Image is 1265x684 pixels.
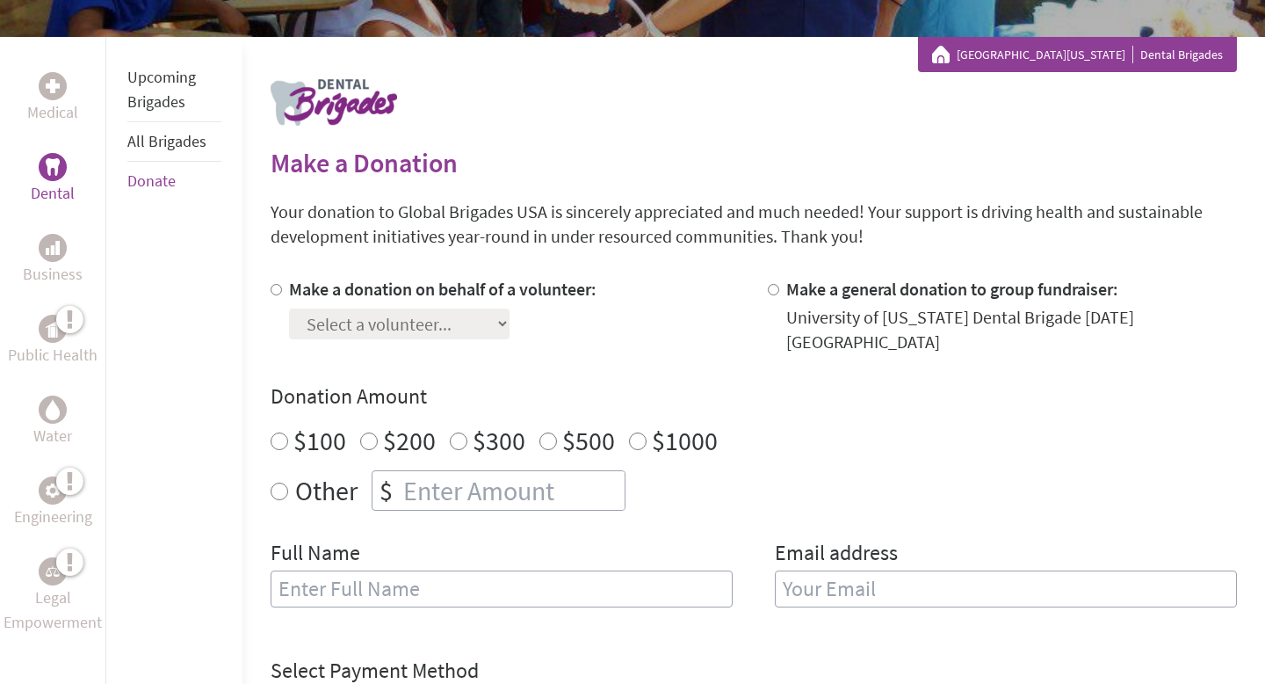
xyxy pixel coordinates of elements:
[46,79,60,93] img: Medical
[46,158,60,175] img: Dental
[271,382,1237,411] h4: Donation Amount
[39,396,67,424] div: Water
[775,539,898,571] label: Email address
[271,200,1237,249] p: Your donation to Global Brigades USA is sincerely appreciated and much needed! Your support is dr...
[33,396,72,448] a: WaterWater
[372,471,400,510] div: $
[295,470,358,511] label: Other
[271,539,360,571] label: Full Name
[39,477,67,505] div: Engineering
[8,343,98,367] p: Public Health
[786,278,1118,300] label: Make a general donation to group fundraiser:
[932,46,1223,63] div: Dental Brigades
[33,424,72,448] p: Water
[271,79,397,126] img: logo-dental.png
[652,424,718,457] label: $1000
[31,153,75,206] a: DentalDental
[14,477,92,529] a: EngineeringEngineering
[127,162,221,200] li: Donate
[39,557,67,586] div: Legal Empowerment
[293,424,346,457] label: $100
[400,471,625,510] input: Enter Amount
[473,424,525,457] label: $300
[786,305,1237,354] div: University of [US_STATE] Dental Brigade [DATE] [GEOGRAPHIC_DATA]
[39,153,67,181] div: Dental
[4,586,102,635] p: Legal Empowerment
[383,424,436,457] label: $200
[271,571,733,608] input: Enter Full Name
[4,557,102,635] a: Legal EmpowermentLegal Empowerment
[23,234,83,287] a: BusinessBusiness
[46,399,60,419] img: Water
[27,100,78,125] p: Medical
[562,424,615,457] label: $500
[31,181,75,206] p: Dental
[46,241,60,255] img: Business
[775,571,1237,608] input: Your Email
[127,58,221,122] li: Upcoming Brigades
[46,320,60,338] img: Public Health
[957,46,1133,63] a: [GEOGRAPHIC_DATA][US_STATE]
[27,72,78,125] a: MedicalMedical
[127,67,196,112] a: Upcoming Brigades
[23,262,83,287] p: Business
[127,131,206,151] a: All Brigades
[271,147,1237,178] h2: Make a Donation
[46,566,60,577] img: Legal Empowerment
[8,315,98,367] a: Public HealthPublic Health
[289,278,596,300] label: Make a donation on behalf of a volunteer:
[46,484,60,498] img: Engineering
[39,234,67,262] div: Business
[14,505,92,529] p: Engineering
[127,122,221,162] li: All Brigades
[39,72,67,100] div: Medical
[127,171,176,191] a: Donate
[39,315,67,343] div: Public Health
